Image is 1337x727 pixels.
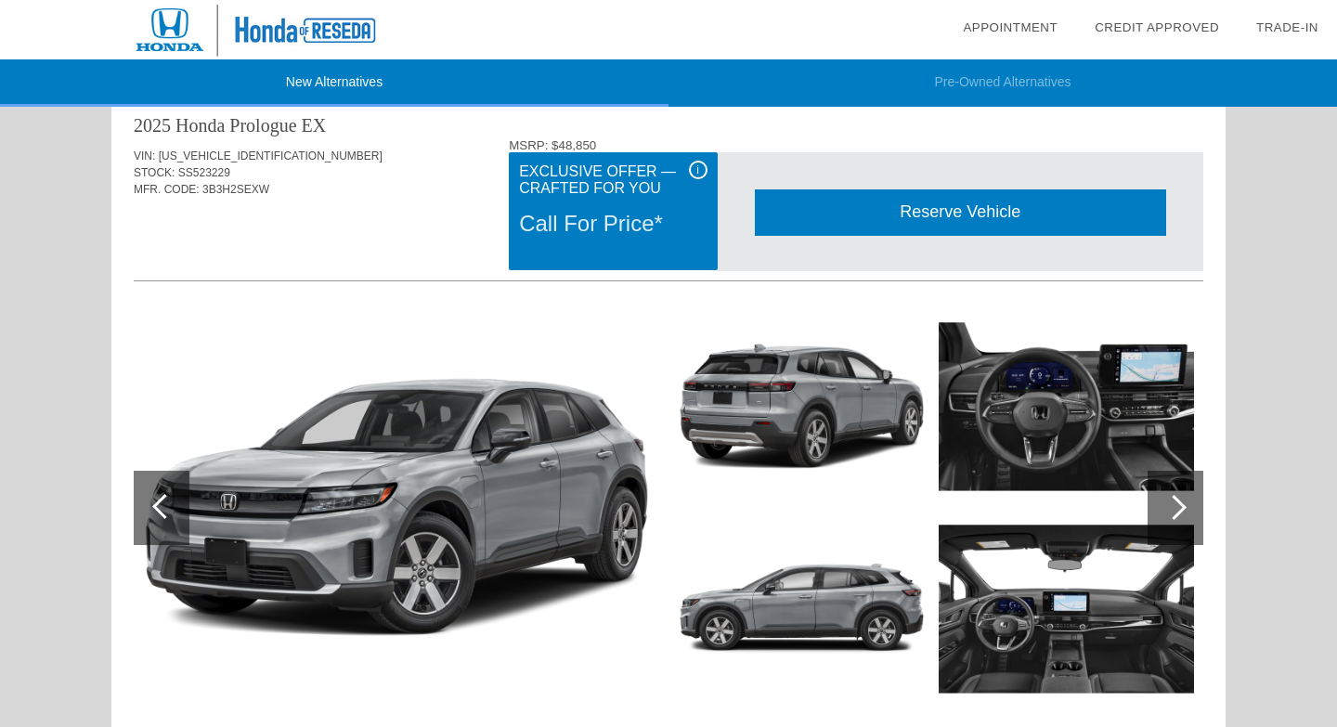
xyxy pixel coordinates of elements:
[939,311,1194,502] img: 2025hos091958230_1280_11.png
[202,183,269,196] span: 3B3H2SEXW
[674,311,929,502] img: cc_2025hos091958251_02_1280_si.png
[519,200,707,248] div: Call For Price*
[134,183,200,196] span: MFR. CODE:
[668,59,1337,107] li: Pre-Owned Alternatives
[178,166,230,179] span: SS523229
[134,149,155,162] span: VIN:
[939,513,1194,705] img: 2025hos091958231_1280_12.png
[755,189,1166,235] div: Reserve Vehicle
[134,226,1203,255] div: Quoted on [DATE] 12:02:22 AM
[1095,20,1219,34] a: Credit Approved
[302,112,327,138] div: EX
[159,149,383,162] span: [US_VEHICLE_IDENTIFICATION_NUMBER]
[963,20,1058,34] a: Appointment
[134,311,660,705] img: cc_2025hos091958241_01_1280_si.png
[674,513,929,705] img: cc_2025hos091958246_03_1280_si.png
[509,138,1203,152] div: MSRP: $48,850
[134,166,175,179] span: STOCK:
[689,161,707,179] div: i
[519,161,707,200] div: Exclusive Offer — Crafted for You
[134,112,297,138] div: 2025 Honda Prologue
[1256,20,1318,34] a: Trade-In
